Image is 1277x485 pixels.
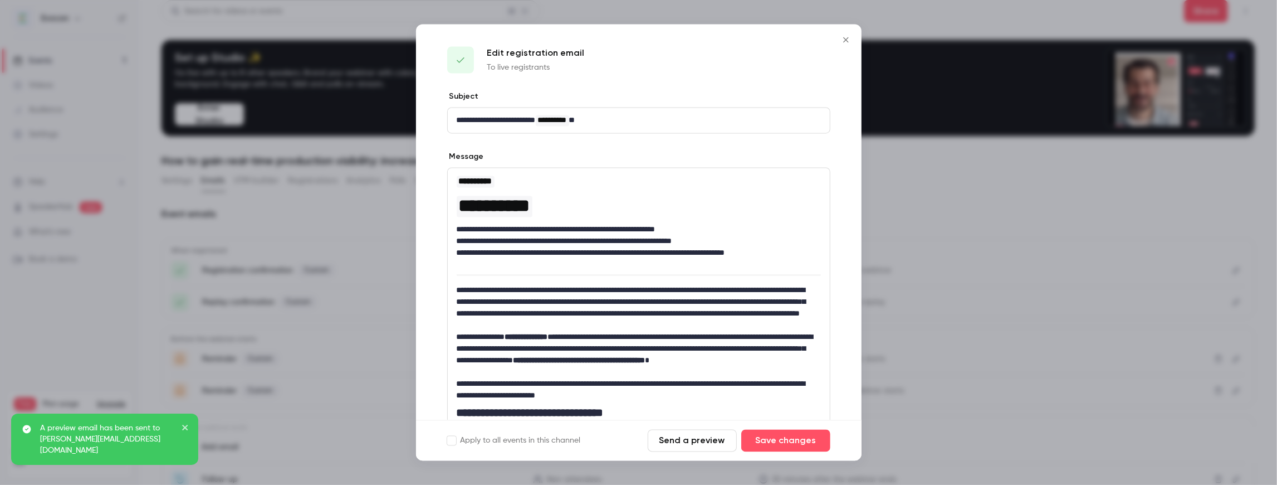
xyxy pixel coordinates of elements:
button: Close [835,29,857,51]
button: Save changes [741,430,830,452]
button: Send a preview [648,430,737,452]
p: To live registrants [487,62,585,74]
p: A preview email has been sent to [PERSON_NAME][EMAIL_ADDRESS][DOMAIN_NAME] [40,423,174,456]
p: Edit registration email [487,47,585,60]
div: editor [448,108,830,133]
label: Apply to all events in this channel [447,435,581,447]
label: Subject [447,91,479,103]
button: close [182,423,189,436]
label: Message [447,152,484,163]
